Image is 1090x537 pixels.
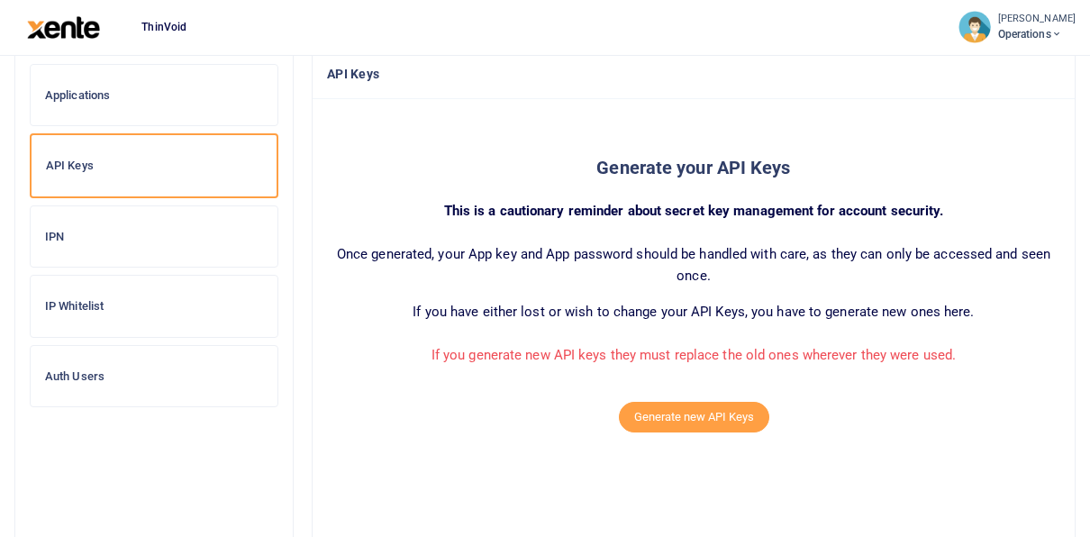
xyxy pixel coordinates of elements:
a: profile-user [PERSON_NAME] Operations [958,11,1076,43]
a: API Keys [30,133,278,198]
a: IP Whitelist [30,275,278,338]
span: Operations [998,26,1076,42]
h6: Auth Users [45,369,263,384]
a: logo-large logo-large [27,20,100,33]
p: Once generated, your App key and App password should be handled with care, as they can only be ac... [327,243,1060,287]
p: If you have either lost or wish to change your API Keys, you have to generate new ones here. [327,301,1060,323]
h6: Applications [45,88,263,103]
h6: API Keys [46,159,262,173]
button: Generate new API Keys [619,402,769,432]
h5: Generate your API Keys [327,157,1060,178]
p: This is a cautionary reminder about secret key management for account security. [327,200,1060,222]
a: Applications [30,64,278,127]
img: logo-large [27,16,100,39]
p: If you generate new API keys they must replace the old ones wherever they were used. [327,344,1060,366]
small: [PERSON_NAME] [998,12,1076,27]
a: Auth Users [30,345,278,408]
img: profile-user [958,11,991,43]
span: ThinVoid [134,19,194,35]
h6: IPN [45,230,263,244]
a: IPN [30,205,278,268]
h4: API Keys [327,64,1060,84]
h6: IP Whitelist [45,299,263,314]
